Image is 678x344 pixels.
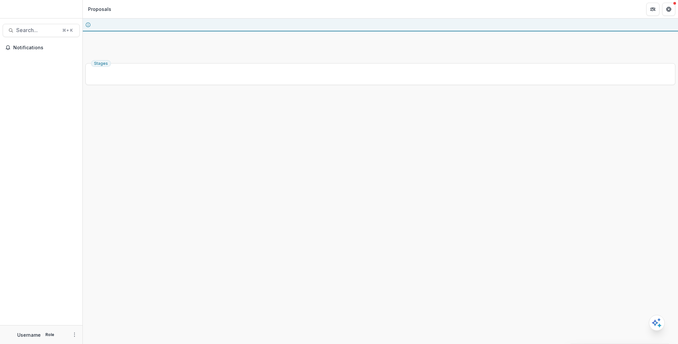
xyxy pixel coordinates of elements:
button: Get Help [662,3,675,16]
span: Search... [16,27,58,33]
nav: breadcrumb [85,4,114,14]
button: Open AI Assistant [649,315,665,331]
span: Stages [94,61,108,66]
p: Role [43,332,56,338]
button: Partners [646,3,659,16]
span: Notifications [13,45,77,51]
p: Username [17,331,41,338]
button: More [71,331,78,339]
div: Proposals [88,6,111,13]
button: Search... [3,24,80,37]
div: ⌘ + K [61,27,74,34]
button: Notifications [3,42,80,53]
